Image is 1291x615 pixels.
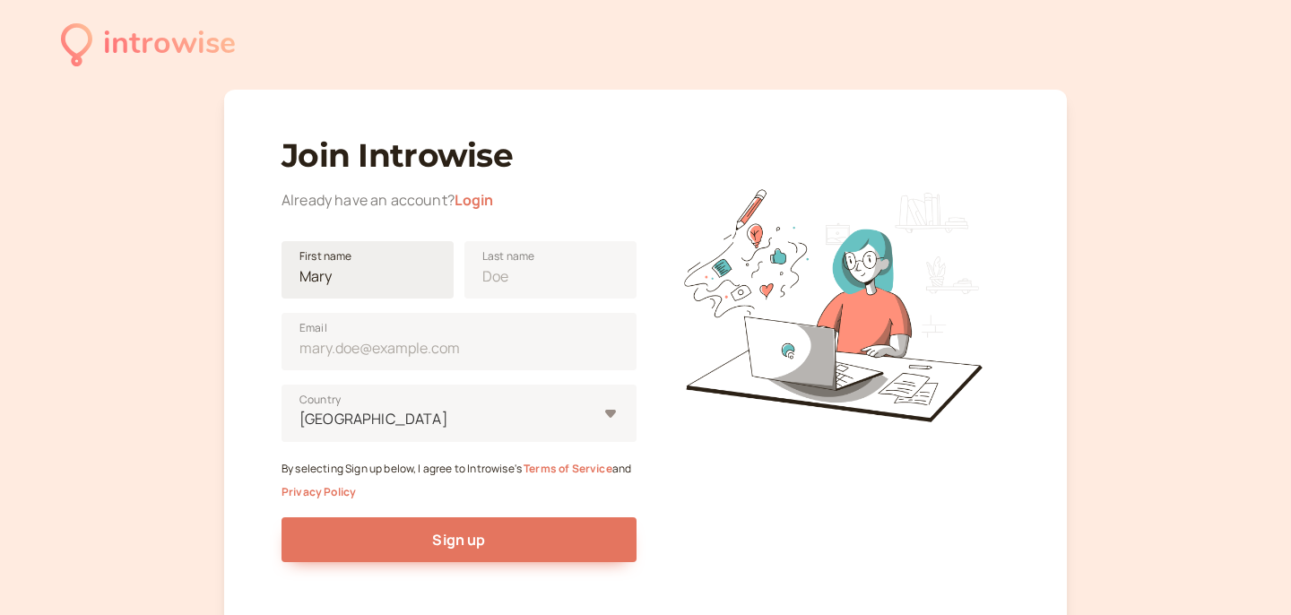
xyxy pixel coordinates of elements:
input: [GEOGRAPHIC_DATA]Country [298,409,300,429]
input: Last name [464,241,637,299]
span: Country [299,391,341,409]
a: introwise [61,20,236,69]
iframe: Chat Widget [1201,529,1291,615]
h1: Join Introwise [282,136,637,175]
input: First name [282,241,454,299]
a: Privacy Policy [282,484,356,499]
button: Sign up [282,517,637,562]
small: By selecting Sign up below, I agree to Introwise's and [282,461,631,499]
span: Email [299,319,327,337]
div: introwise [103,20,236,69]
input: Email [282,313,637,370]
a: Login [455,190,494,210]
span: Last name [482,247,534,265]
span: First name [299,247,352,265]
span: Sign up [432,530,485,550]
div: Already have an account? [282,189,637,212]
a: Terms of Service [524,461,612,476]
